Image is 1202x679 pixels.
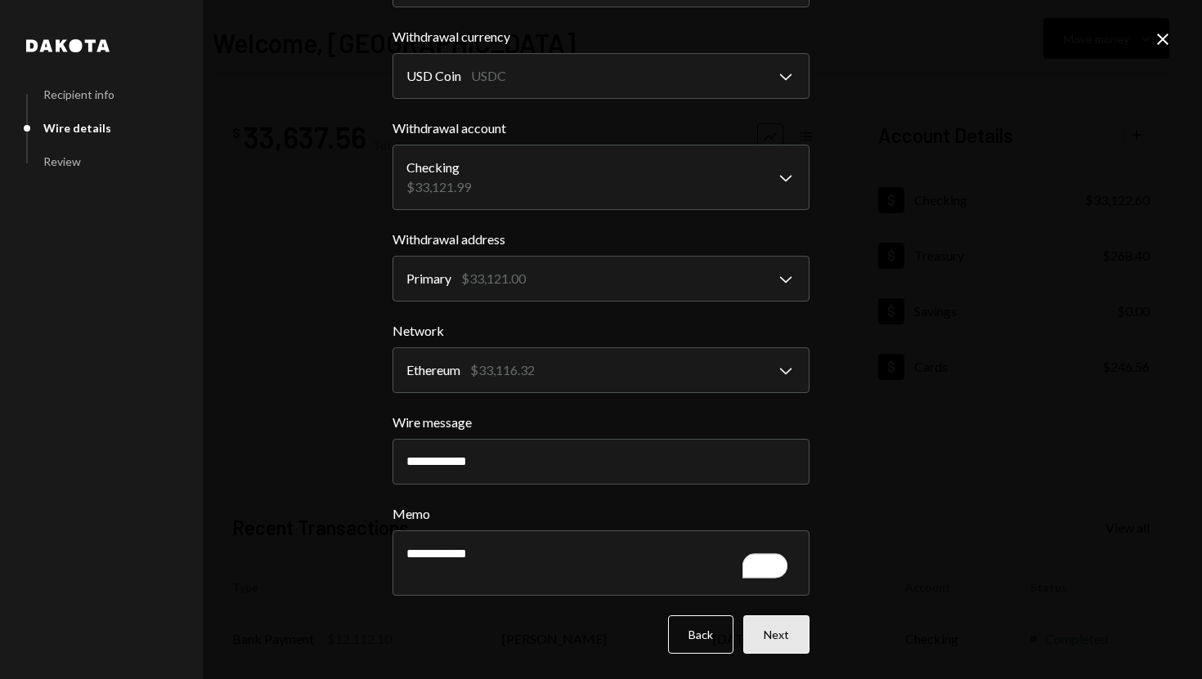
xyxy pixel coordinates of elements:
[743,615,810,654] button: Next
[392,321,810,341] label: Network
[392,256,810,302] button: Withdrawal address
[470,360,535,380] div: $33,116.32
[461,269,526,288] div: $33,121.00
[392,53,810,99] button: Withdrawal currency
[471,66,506,86] div: USDC
[668,615,733,654] button: Back
[43,154,81,168] div: Review
[392,347,810,393] button: Network
[392,504,810,524] label: Memo
[392,413,810,432] label: Wire message
[392,230,810,249] label: Withdrawal address
[392,27,810,47] label: Withdrawal currency
[43,121,111,135] div: Wire details
[392,530,810,596] textarea: To enrich screen reader interactions, please activate Accessibility in Grammarly extension settings
[392,145,810,210] button: Withdrawal account
[392,118,810,138] label: Withdrawal account
[43,87,114,101] div: Recipient info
